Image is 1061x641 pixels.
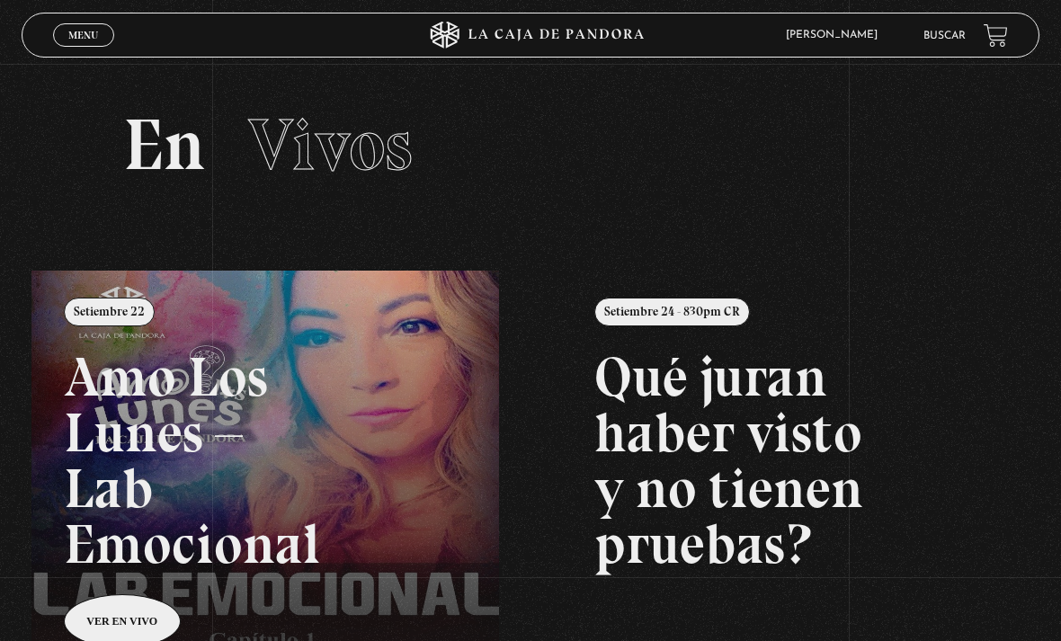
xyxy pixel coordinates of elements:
[923,31,966,41] a: Buscar
[68,30,98,40] span: Menu
[248,102,413,188] span: Vivos
[63,45,105,58] span: Cerrar
[777,30,896,40] span: [PERSON_NAME]
[123,109,938,181] h2: En
[984,23,1008,48] a: View your shopping cart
